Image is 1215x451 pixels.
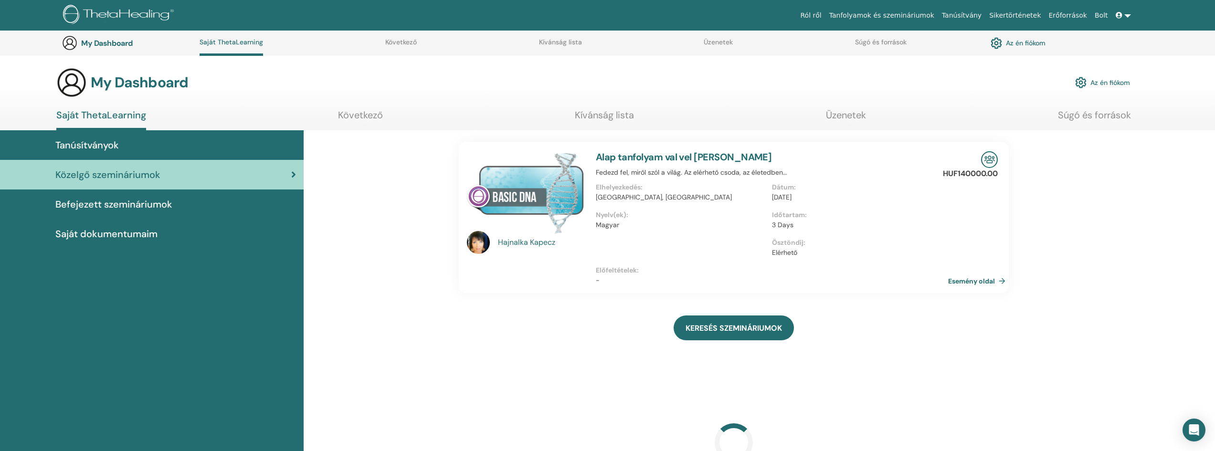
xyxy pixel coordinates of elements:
img: default.jpg [467,231,490,254]
p: Elérhető [772,248,942,258]
a: Erőforrások [1045,7,1091,24]
span: KERESÉS SZEMINÁRIUMOK [686,323,782,333]
p: HUF140000.00 [943,168,998,179]
h3: My Dashboard [91,74,188,91]
a: Az én fiókom [1075,72,1130,93]
p: Előfeltételek : [596,265,948,275]
a: Ról ről [797,7,825,24]
a: Következő [338,109,383,128]
img: In-Person Seminar [981,151,998,168]
div: Open Intercom Messenger [1183,419,1205,441]
a: Hajnalka Kapecz [498,237,586,248]
a: Kívánság lista [575,109,634,128]
a: Kívánság lista [539,38,582,53]
img: logo.png [63,5,177,26]
p: Ösztöndíj : [772,238,942,248]
a: Saját ThetaLearning [200,38,263,56]
a: Tanúsítvány [938,7,985,24]
span: Közelgő szemináriumok [55,168,160,182]
img: Alap tanfolyam [467,151,584,234]
p: Elhelyezkedés : [596,182,766,192]
p: Magyar [596,220,766,230]
a: Esemény oldal [948,274,1009,288]
p: 3 Days [772,220,942,230]
img: cog.svg [991,35,1002,51]
h3: My Dashboard [81,39,177,48]
span: Befejezett szemináriumok [55,197,172,211]
a: KERESÉS SZEMINÁRIUMOK [674,315,794,340]
img: generic-user-icon.jpg [56,67,87,98]
a: Saját ThetaLearning [56,109,146,130]
p: - [596,275,948,285]
span: Tanúsítványok [55,138,119,152]
a: Üzenetek [826,109,866,128]
a: Következő [385,38,417,53]
p: [GEOGRAPHIC_DATA], [GEOGRAPHIC_DATA] [596,192,766,202]
p: [DATE] [772,192,942,202]
img: generic-user-icon.jpg [62,35,77,51]
p: Dátum : [772,182,942,192]
img: cog.svg [1075,74,1087,91]
a: Az én fiókom [991,35,1046,51]
a: Súgó és források [1058,109,1131,128]
p: Fedezd fel, miről szól a világ. Az elérhető csoda, az életedben... [596,168,948,178]
p: Időtartam : [772,210,942,220]
a: Alap tanfolyam val vel [PERSON_NAME] [596,151,772,163]
a: Sikertörténetek [985,7,1045,24]
a: Üzenetek [704,38,733,53]
span: Saját dokumentumaim [55,227,158,241]
a: Súgó és források [855,38,907,53]
p: Nyelv(ek) : [596,210,766,220]
a: Tanfolyamok és szemináriumok [825,7,938,24]
a: Bolt [1091,7,1112,24]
